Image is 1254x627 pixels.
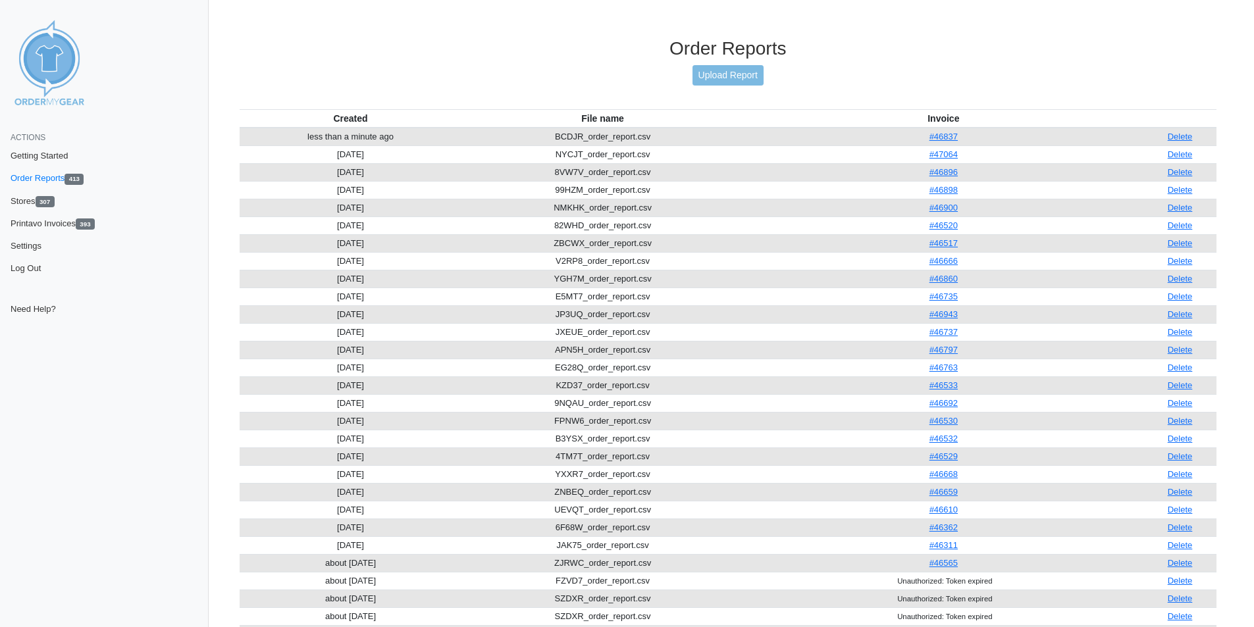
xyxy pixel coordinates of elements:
[929,487,958,497] a: #46659
[462,607,744,625] td: SZDXR_order_report.csv
[462,518,744,536] td: 6F68W_order_report.csv
[929,380,958,390] a: #46533
[240,359,462,376] td: [DATE]
[929,274,958,284] a: #46860
[240,323,462,341] td: [DATE]
[929,416,958,426] a: #46530
[462,145,744,163] td: NYCJT_order_report.csv
[240,554,462,572] td: about [DATE]
[462,589,744,607] td: SZDXR_order_report.csv
[240,305,462,323] td: [DATE]
[744,109,1143,128] th: Invoice
[240,216,462,234] td: [DATE]
[36,196,55,207] span: 307
[76,218,95,230] span: 393
[240,163,462,181] td: [DATE]
[929,363,958,372] a: #46763
[929,522,958,532] a: #46362
[240,145,462,163] td: [DATE]
[240,341,462,359] td: [DATE]
[462,323,744,341] td: JXEUE_order_report.csv
[462,109,744,128] th: File name
[1168,558,1193,568] a: Delete
[462,163,744,181] td: 8VW7V_order_report.csv
[929,505,958,514] a: #46610
[240,572,462,589] td: about [DATE]
[929,167,958,177] a: #46896
[240,181,462,199] td: [DATE]
[462,501,744,518] td: UEVQT_order_report.csv
[746,593,1141,605] div: Unauthorized: Token expired
[462,305,744,323] td: JP3UQ_order_report.csv
[1168,611,1193,621] a: Delete
[240,199,462,216] td: [DATE]
[1168,505,1193,514] a: Delete
[929,203,958,213] a: #46900
[11,133,45,142] span: Actions
[240,394,462,412] td: [DATE]
[462,234,744,252] td: ZBCWX_order_report.csv
[462,572,744,589] td: FZVD7_order_report.csv
[462,394,744,412] td: 9NQAU_order_report.csv
[462,447,744,465] td: 4TM7T_order_report.csv
[1168,380,1193,390] a: Delete
[1168,593,1193,603] a: Delete
[1168,220,1193,230] a: Delete
[1168,416,1193,426] a: Delete
[1168,487,1193,497] a: Delete
[462,181,744,199] td: 99HZM_order_report.csv
[929,185,958,195] a: #46898
[1168,469,1193,479] a: Delete
[1168,274,1193,284] a: Delete
[929,291,958,301] a: #46735
[462,216,744,234] td: 82WHD_order_report.csv
[240,465,462,483] td: [DATE]
[1168,149,1193,159] a: Delete
[929,220,958,230] a: #46520
[929,434,958,443] a: #46532
[1168,185,1193,195] a: Delete
[1168,203,1193,213] a: Delete
[462,554,744,572] td: ZJRWC_order_report.csv
[1168,522,1193,532] a: Delete
[240,607,462,625] td: about [DATE]
[462,376,744,394] td: KZD37_order_report.csv
[462,430,744,447] td: B3YSX_order_report.csv
[240,518,462,536] td: [DATE]
[1168,363,1193,372] a: Delete
[462,270,744,288] td: YGH7M_order_report.csv
[746,575,1141,587] div: Unauthorized: Token expired
[240,536,462,554] td: [DATE]
[692,65,764,86] a: Upload Report
[240,270,462,288] td: [DATE]
[240,128,462,146] td: less than a minute ago
[462,128,744,146] td: BCDJR_order_report.csv
[462,199,744,216] td: NMKHK_order_report.csv
[240,252,462,270] td: [DATE]
[240,38,1217,60] h3: Order Reports
[240,483,462,501] td: [DATE]
[1168,327,1193,337] a: Delete
[462,483,744,501] td: ZNBEQ_order_report.csv
[929,309,958,319] a: #46943
[746,611,1141,622] div: Unauthorized: Token expired
[462,412,744,430] td: FPNW6_order_report.csv
[1168,132,1193,141] a: Delete
[462,252,744,270] td: V2RP8_order_report.csv
[240,501,462,518] td: [DATE]
[240,589,462,607] td: about [DATE]
[1168,398,1193,408] a: Delete
[1168,451,1193,461] a: Delete
[462,465,744,483] td: YXXR7_order_report.csv
[929,256,958,266] a: #46666
[1168,576,1193,586] a: Delete
[1168,256,1193,266] a: Delete
[462,341,744,359] td: APN5H_order_report.csv
[1168,291,1193,301] a: Delete
[929,238,958,248] a: #46517
[1168,309,1193,319] a: Delete
[462,288,744,305] td: E5MT7_order_report.csv
[240,288,462,305] td: [DATE]
[929,558,958,568] a: #46565
[929,398,958,408] a: #46692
